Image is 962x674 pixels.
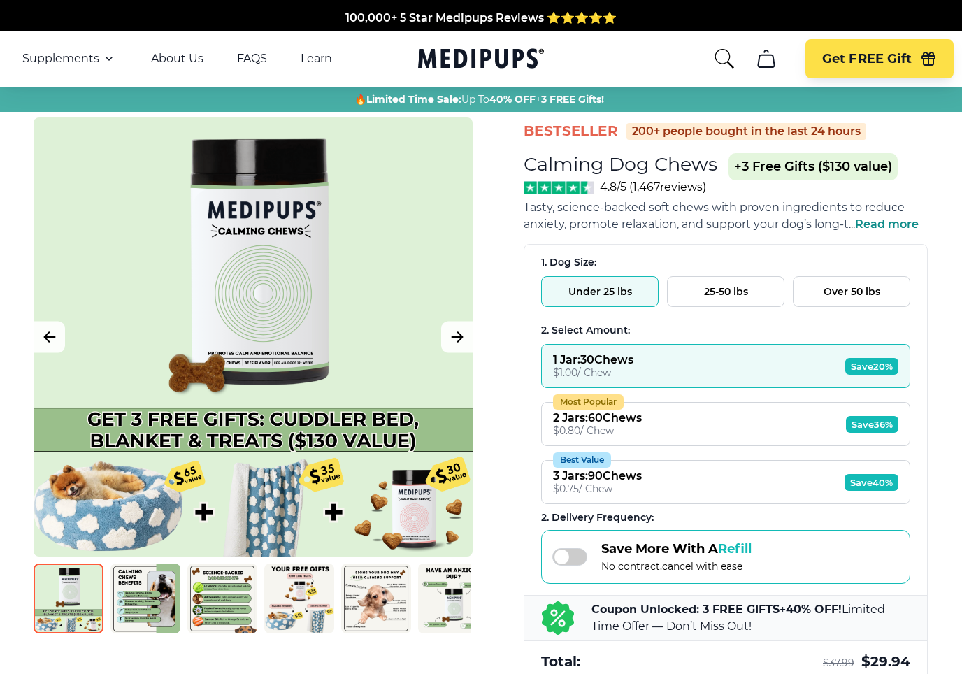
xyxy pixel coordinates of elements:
div: $ 0.75 / Chew [553,482,642,495]
a: About Us [151,52,203,66]
button: Under 25 lbs [541,276,659,307]
span: anxiety, promote relaxation, and support your dog’s long-t [524,217,849,231]
a: FAQS [237,52,267,66]
img: Calming Dog Chews | Natural Dog Supplements [341,564,411,633]
img: Calming Dog Chews | Natural Dog Supplements [110,564,180,633]
span: Made In The [GEOGRAPHIC_DATA] from domestic & globally sourced ingredients [249,13,714,27]
button: Most Popular2 Jars:60Chews$0.80/ ChewSave36% [541,402,910,446]
div: 2 Jars : 60 Chews [553,411,642,424]
span: Save 40% [845,474,898,491]
button: Get FREE Gift [805,39,954,78]
div: Best Value [553,452,611,468]
span: 4.8/5 ( 1,467 reviews) [600,180,706,194]
div: $ 0.80 / Chew [553,424,642,437]
span: +3 Free Gifts ($130 value) [728,153,898,180]
span: $ 29.94 [861,652,910,671]
div: 1. Dog Size: [541,256,910,269]
a: Medipups [418,45,544,74]
button: Best Value3 Jars:90Chews$0.75/ ChewSave40% [541,460,910,504]
span: Save 36% [846,416,898,433]
span: Get FREE Gift [822,51,912,67]
button: Over 50 lbs [793,276,910,307]
span: cancel with ease [662,560,742,573]
div: $ 1.00 / Chew [553,366,633,379]
img: Calming Dog Chews | Natural Dog Supplements [264,564,334,633]
p: + Limited Time Offer — Don’t Miss Out! [591,601,910,635]
img: Calming Dog Chews | Natural Dog Supplements [418,564,488,633]
span: ... [849,217,919,231]
span: Save More With A [601,541,752,557]
span: No contract, [601,560,752,573]
h1: Calming Dog Chews [524,152,717,175]
button: Next Image [441,322,473,353]
div: 200+ people bought in the last 24 hours [626,123,866,140]
span: $ 37.99 [823,657,854,670]
span: Total: [541,652,580,671]
span: Read more [855,217,919,231]
div: Most Popular [553,394,624,410]
span: BestSeller [524,122,618,141]
div: 2. Select Amount: [541,324,910,337]
a: Learn [301,52,332,66]
b: Coupon Unlocked: 3 FREE GIFTS [591,603,780,616]
span: Save 20% [845,358,898,375]
span: 🔥 Up To + [354,92,604,106]
span: Refill [718,541,752,557]
button: cart [749,42,783,76]
b: 40% OFF! [786,603,842,616]
button: Supplements [22,50,117,67]
button: search [713,48,735,70]
span: Tasty, science-backed soft chews with proven ingredients to reduce [524,201,905,214]
button: 25-50 lbs [667,276,784,307]
span: 2 . Delivery Frequency: [541,511,654,524]
button: Previous Image [34,322,65,353]
button: 1 Jar:30Chews$1.00/ ChewSave20% [541,344,910,388]
img: Calming Dog Chews | Natural Dog Supplements [187,564,257,633]
img: Calming Dog Chews | Natural Dog Supplements [34,564,103,633]
div: 1 Jar : 30 Chews [553,353,633,366]
span: Supplements [22,52,99,66]
img: Stars - 4.8 [524,181,594,194]
div: 3 Jars : 90 Chews [553,469,642,482]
